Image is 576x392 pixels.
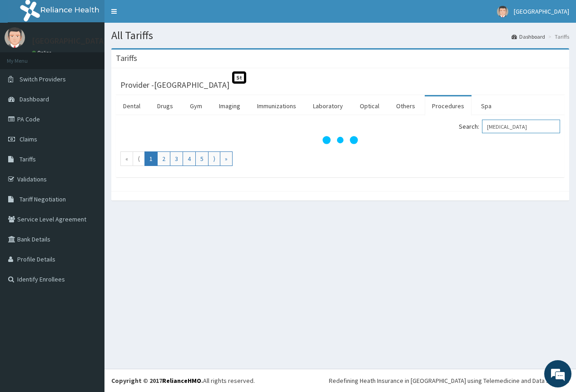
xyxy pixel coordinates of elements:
[322,122,358,158] svg: audio-loading
[306,96,350,116] a: Laboratory
[353,96,387,116] a: Optical
[183,151,196,166] a: Go to page number 4
[32,37,107,45] p: [GEOGRAPHIC_DATA]
[250,96,303,116] a: Immunizations
[20,95,49,103] span: Dashboard
[104,369,576,392] footer: All rights reserved.
[116,96,148,116] a: Dental
[120,81,229,89] h3: Provider - [GEOGRAPHIC_DATA]
[20,75,66,83] span: Switch Providers
[195,151,209,166] a: Go to page number 5
[212,96,248,116] a: Imaging
[220,151,233,166] a: Go to last page
[5,27,25,48] img: User Image
[120,151,133,166] a: Go to first page
[144,151,158,166] a: Go to page number 1
[511,33,545,40] a: Dashboard
[183,96,209,116] a: Gym
[232,71,246,84] span: St
[32,50,54,56] a: Online
[20,135,37,143] span: Claims
[162,377,201,385] a: RelianceHMO
[111,377,203,385] strong: Copyright © 2017 .
[425,96,472,116] a: Procedures
[497,6,508,17] img: User Image
[157,151,170,166] a: Go to page number 2
[170,151,183,166] a: Go to page number 3
[482,120,560,133] input: Search:
[133,151,145,166] a: Go to previous page
[111,30,569,41] h1: All Tariffs
[208,151,220,166] a: Go to next page
[514,7,569,15] span: [GEOGRAPHIC_DATA]
[389,96,422,116] a: Others
[474,96,499,116] a: Spa
[150,96,180,116] a: Drugs
[329,376,569,385] div: Redefining Heath Insurance in [GEOGRAPHIC_DATA] using Telemedicine and Data Science!
[116,54,137,62] h3: Tariffs
[20,195,66,203] span: Tariff Negotiation
[459,120,560,133] label: Search:
[20,155,36,163] span: Tariffs
[546,33,569,40] li: Tariffs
